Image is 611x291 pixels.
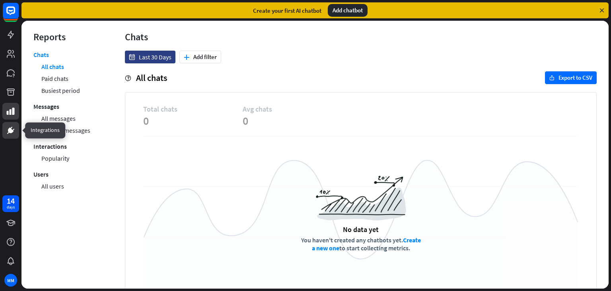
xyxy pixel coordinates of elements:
div: 14 [7,197,15,204]
button: Open LiveChat chat widget [6,3,30,27]
div: Create your first AI chatbot [253,7,321,14]
i: date [129,54,135,60]
img: a6954988516a0971c967.png [316,176,406,220]
a: All chats [41,61,64,73]
a: Messages [33,100,59,112]
div: Add chatbot [328,4,368,17]
a: Create a new one [312,236,421,252]
i: help [125,75,131,81]
span: Avg chats [243,104,342,114]
div: No data yet [343,225,379,234]
button: exportExport to CSV [545,71,597,84]
span: Last 30 Days [139,53,171,61]
i: plus [184,55,189,60]
span: All chats [136,72,167,83]
a: All messages [41,112,76,124]
a: Chats [33,51,49,61]
span: Total chats [143,104,243,114]
span: 0 [143,114,243,128]
div: days [7,204,15,210]
div: MM [4,274,17,287]
a: Interactions [33,140,67,152]
div: You haven't created any chatbots yet. to start collecting metrics. [300,236,422,252]
a: Paid chats [41,73,68,85]
button: plusAdd filter [179,51,221,63]
a: Busiest period [41,85,80,96]
i: export [549,75,555,81]
a: Average messages [41,124,90,136]
a: Popularity [41,152,69,164]
a: Users [33,168,49,180]
div: Reports [33,31,101,43]
div: Chats [125,31,597,43]
a: All users [41,180,64,192]
a: 14 days [2,195,19,212]
span: 0 [243,114,342,128]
